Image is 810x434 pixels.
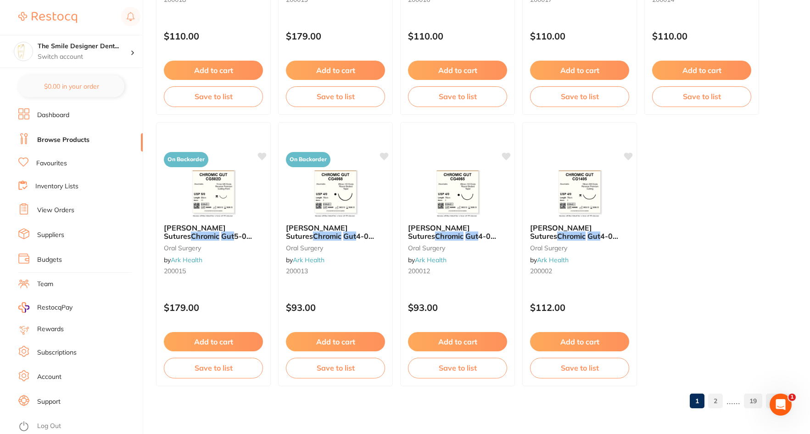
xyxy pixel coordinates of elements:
[530,61,629,80] button: Add to cart
[164,223,226,241] span: [PERSON_NAME] Sutures
[164,256,202,264] span: by
[550,170,609,216] img: Dynek Sutures Chromic Gut 4-0 76cm 19mm 3/8 Circle R/C-P (CG1405)
[408,244,507,252] small: oral surgery
[164,224,263,241] b: Dynek Sutures Chromic Gut 5-0 50cm 11mm 3/8 Circle R/C-P (CG502D)
[164,332,263,351] button: Add to cart
[415,256,447,264] a: Ark Health
[164,86,263,107] button: Save to list
[530,332,629,351] button: Add to cart
[286,332,385,351] button: Add to cart
[465,231,478,241] em: Gut
[286,86,385,107] button: Save to list
[530,302,629,313] p: $112.00
[652,61,751,80] button: Add to cart
[18,12,77,23] img: Restocq Logo
[408,358,507,378] button: Save to list
[36,159,67,168] a: Favourites
[726,395,740,406] p: ......
[530,358,629,378] button: Save to list
[184,170,243,216] img: Dynek Sutures Chromic Gut 5-0 50cm 11mm 3/8 Circle R/C-P (CG502D)
[286,244,385,252] small: oral surgery
[286,61,385,80] button: Add to cart
[164,152,208,167] span: On Backorder
[530,244,629,252] small: oral surgery
[428,170,487,216] img: Dynek Sutures Chromic Gut 4-0 76cm 20mm 1/2 Circle T/C (CG4065)
[14,42,33,61] img: The Smile Designer Dental Studio
[408,256,447,264] span: by
[343,231,356,241] em: Gut
[744,392,762,410] a: 19
[530,31,629,41] p: $110.00
[537,256,569,264] a: Ark Health
[18,302,29,313] img: RestocqPay
[37,206,74,215] a: View Orders
[164,302,263,313] p: $179.00
[37,397,61,406] a: Support
[408,223,470,241] span: [PERSON_NAME] Sutures
[530,224,629,241] b: Dynek Sutures Chromic Gut 4-0 76cm 19mm 3/8 Circle R/C-P (CG1405)
[286,358,385,378] button: Save to list
[408,86,507,107] button: Save to list
[652,86,751,107] button: Save to list
[18,75,124,97] button: $0.00 in your order
[37,325,64,334] a: Rewards
[408,224,507,241] b: Dynek Sutures Chromic Gut 4-0 76cm 20mm 1/2 Circle T/C (CG4065)
[37,303,73,312] span: RestocqPay
[788,394,796,401] span: 1
[286,302,385,313] p: $93.00
[37,135,89,145] a: Browse Products
[37,348,77,357] a: Subscriptions
[35,182,78,191] a: Inventory Lists
[408,31,507,41] p: $110.00
[587,231,600,241] em: Gut
[18,7,77,28] a: Restocq Logo
[164,358,263,378] button: Save to list
[690,392,704,410] a: 1
[530,86,629,107] button: Save to list
[652,31,751,41] p: $110.00
[37,422,61,431] a: Log Out
[37,111,69,120] a: Dashboard
[286,152,330,167] span: On Backorder
[18,419,140,434] button: Log Out
[164,61,263,80] button: Add to cart
[37,231,64,240] a: Suppliers
[37,372,61,382] a: Account
[37,255,62,265] a: Budgets
[313,231,341,241] em: Chromic
[708,392,723,410] a: 2
[164,244,263,252] small: oral surgery
[286,224,385,241] b: Dynek Sutures Chromic Gut 4-0 76cm 25mm 1/2 Circle T/C (CG4068)
[435,231,464,241] em: Chromic
[286,223,348,241] span: [PERSON_NAME] Sutures
[221,231,234,241] em: Gut
[38,52,130,62] p: Switch account
[286,267,308,275] span: 200013
[408,61,507,80] button: Add to cart
[286,256,324,264] span: by
[18,302,73,313] a: RestocqPay
[171,256,202,264] a: Ark Health
[408,267,430,275] span: 200012
[408,332,507,351] button: Add to cart
[286,31,385,41] p: $179.00
[38,42,130,51] h4: The Smile Designer Dental Studio
[408,302,507,313] p: $93.00
[306,170,365,216] img: Dynek Sutures Chromic Gut 4-0 76cm 25mm 1/2 Circle T/C (CG4068)
[293,256,324,264] a: Ark Health
[530,267,552,275] span: 200002
[37,280,53,289] a: Team
[770,394,792,416] iframe: Intercom live chat
[164,267,186,275] span: 200015
[530,256,569,264] span: by
[557,231,586,241] em: Chromic
[164,31,263,41] p: $110.00
[191,231,219,241] em: Chromic
[530,223,592,241] span: [PERSON_NAME] Sutures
